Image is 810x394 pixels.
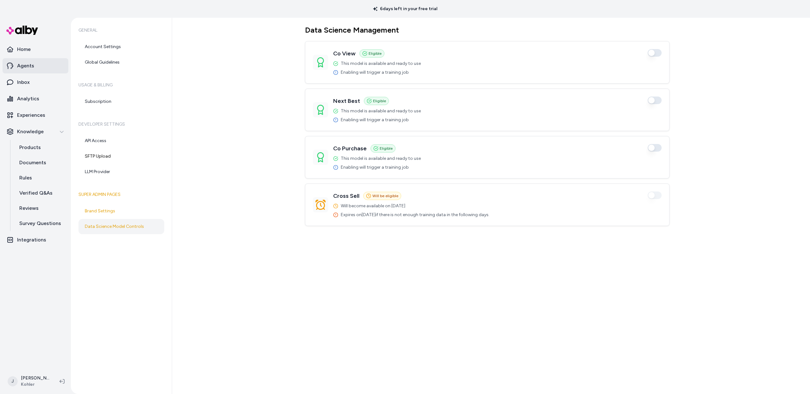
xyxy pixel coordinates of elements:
a: Inbox [3,75,68,90]
h3: Co Purchase [333,144,367,153]
a: Account Settings [78,39,164,54]
a: Analytics [3,91,68,106]
a: Brand Settings [78,203,164,219]
span: This model is available and ready to use [341,108,421,114]
h6: Developer Settings [78,116,164,133]
a: Products [13,140,68,155]
a: Integrations [3,232,68,247]
a: Data Science Model Controls [78,219,164,234]
span: This model is available and ready to use [341,60,421,67]
a: Rules [13,170,68,185]
span: Expires on [DATE] if there is not enough training data in the following days. [341,212,489,218]
p: Products [19,144,41,151]
a: Subscription [78,94,164,109]
p: Experiences [17,111,45,119]
h6: Super Admin Pages [78,186,164,203]
span: Eligible [373,98,386,103]
button: Knowledge [3,124,68,139]
a: Agents [3,58,68,73]
span: Kohler [21,381,49,388]
span: Enabling will trigger a training job [341,69,409,76]
a: SFTP Upload [78,149,164,164]
a: LLM Provider [78,164,164,179]
span: Eligible [369,51,382,56]
span: Enabling will trigger a training job [341,164,409,171]
span: Will become available on [DATE] [341,203,405,209]
span: Enabling will trigger a training job [341,117,409,123]
span: This model is available and ready to use [341,155,421,162]
p: Analytics [17,95,39,103]
p: Documents [19,159,46,166]
h3: Cross Sell [333,191,359,200]
span: J [8,376,18,386]
p: Survey Questions [19,220,61,227]
p: Knowledge [17,128,44,135]
a: Home [3,42,68,57]
p: Inbox [17,78,30,86]
span: Will be eligible [372,193,398,198]
a: Reviews [13,201,68,216]
a: Survey Questions [13,216,68,231]
h6: General [78,22,164,39]
p: Home [17,46,31,53]
p: 6 days left in your free trial [369,6,441,12]
h1: Data Science Management [305,25,670,35]
p: Integrations [17,236,46,244]
h3: Next Best [333,97,360,105]
a: API Access [78,133,164,148]
p: Rules [19,174,32,182]
p: [PERSON_NAME] [21,375,49,381]
a: Global Guidelines [78,55,164,70]
a: Verified Q&As [13,185,68,201]
p: Verified Q&As [19,189,53,197]
a: Documents [13,155,68,170]
p: Reviews [19,204,39,212]
button: J[PERSON_NAME]Kohler [4,371,54,391]
span: Eligible [380,146,393,151]
img: alby Logo [6,26,38,35]
h6: Usage & Billing [78,76,164,94]
p: Agents [17,62,34,70]
h3: Co View [333,49,356,58]
a: Experiences [3,108,68,123]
